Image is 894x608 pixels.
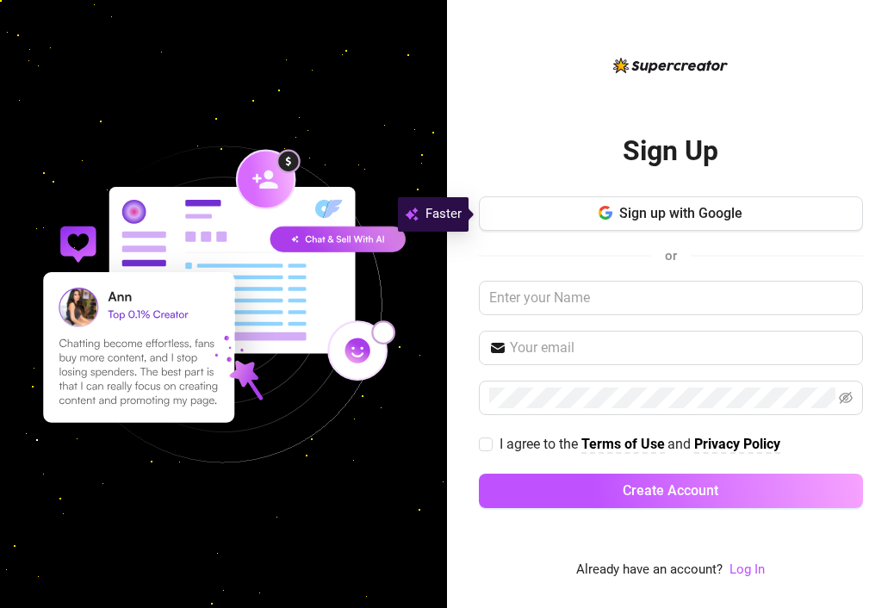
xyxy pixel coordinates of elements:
span: Create Account [623,482,718,499]
span: Already have an account? [576,560,723,580]
input: Enter your Name [479,281,863,315]
a: Log In [729,560,765,580]
strong: Privacy Policy [694,436,780,452]
span: Faster [425,204,462,225]
a: Terms of Use [581,436,665,454]
span: I agree to the [500,436,581,452]
span: and [667,436,694,452]
button: Sign up with Google [479,196,863,231]
a: Log In [729,561,765,577]
button: Create Account [479,474,863,508]
img: svg%3e [405,204,419,225]
span: Sign up with Google [619,205,742,221]
input: Your email [510,338,853,358]
strong: Terms of Use [581,436,665,452]
img: logo-BBDzfeDw.svg [613,58,728,73]
span: or [665,248,677,264]
span: eye-invisible [839,391,853,405]
h2: Sign Up [623,133,718,169]
a: Privacy Policy [694,436,780,454]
